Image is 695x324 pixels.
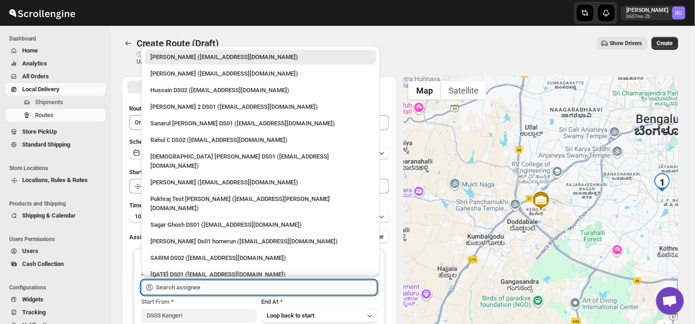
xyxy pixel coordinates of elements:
[9,236,106,243] span: Users Permissions
[22,247,38,254] span: Users
[22,212,76,219] span: Shipping & Calendar
[122,37,135,50] button: Routes
[141,216,380,232] li: Sagar Ghosh DS01 (loneyoj483@downlor.com)
[141,81,380,98] li: Hussain DS02 (jarav60351@abatido.com)
[6,174,106,187] button: Locations, Rules & Rates
[627,6,669,14] p: [PERSON_NAME]
[610,40,642,47] span: Show Drivers
[6,70,106,83] button: All Orders
[150,69,371,78] div: [PERSON_NAME] ([EMAIL_ADDRESS][DOMAIN_NAME])
[137,38,219,49] span: Create Route (Draft)
[127,81,258,94] button: All Route Options
[627,14,669,19] p: b607ea-2b
[441,81,486,100] button: Show satellite imagery
[141,190,380,216] li: Pukhraj Test Grewal (lesogip197@pariag.com)
[141,173,380,190] li: Vikas Rathod (lolegiy458@nalwan.com)
[6,57,106,70] button: Analytics
[150,253,371,263] div: SARIM DS02 ([EMAIL_ADDRESS][DOMAIN_NAME])
[672,6,685,19] span: Rahul Chopra
[6,44,106,57] button: Home
[150,135,371,145] div: Rahul C DS02 ([EMAIL_ADDRESS][DOMAIN_NAME])
[621,6,686,20] button: User menu
[22,141,70,148] span: Standard Shipping
[653,173,671,192] div: 1
[6,293,106,306] button: Widgets
[129,234,154,241] span: Assign to
[22,47,38,54] span: Home
[22,296,43,303] span: Widgets
[9,165,106,172] span: Store Locations
[35,99,63,106] span: Shipments
[141,50,380,65] li: Rahul Chopra (pukhraj@home-run.co)
[137,51,282,65] p: ⓘ Shipments can also be added from Shipments menu Unrouted tab
[9,200,106,207] span: Products and Shipping
[22,260,64,267] span: Cash Collection
[267,312,315,319] span: Loop back to start
[156,280,377,295] input: Search assignee
[22,73,49,80] span: All Orders
[22,177,88,183] span: Locations, Rules & Rates
[22,60,47,67] span: Analytics
[129,138,166,145] span: Scheduled for
[6,96,106,109] button: Shipments
[150,178,371,187] div: [PERSON_NAME] ([EMAIL_ADDRESS][DOMAIN_NAME])
[22,128,57,135] span: Store PickUp
[150,152,371,171] div: [DEMOGRAPHIC_DATA] [PERSON_NAME] DS01 ([EMAIL_ADDRESS][DOMAIN_NAME])
[141,232,380,249] li: Sourav Ds01 homerun (bamij29633@eluxeer.com)
[141,114,380,131] li: Sanarul Haque DS01 (fefifag638@adosnan.com)
[150,220,371,230] div: Sagar Ghosh DS01 ([EMAIL_ADDRESS][DOMAIN_NAME])
[408,81,441,100] button: Show street map
[657,40,673,47] span: Create
[141,249,380,265] li: SARIM DS02 (xititor414@owlny.com)
[7,1,77,24] img: ScrollEngine
[652,37,678,50] button: Create
[150,86,371,95] div: Hussain DS02 ([EMAIL_ADDRESS][DOMAIN_NAME])
[135,213,162,220] span: 10 minutes
[6,258,106,271] button: Cash Collection
[6,209,106,222] button: Shipping & Calendar
[150,102,371,112] div: [PERSON_NAME] 2 DS01 ([EMAIL_ADDRESS][DOMAIN_NAME])
[150,270,371,279] div: [DATE] DS01 ([EMAIL_ADDRESS][DOMAIN_NAME])
[150,194,371,213] div: Pukhraj Test [PERSON_NAME] ([EMAIL_ADDRESS][PERSON_NAME][DOMAIN_NAME])
[141,65,380,81] li: Mujakkir Benguli (voweh79617@daypey.com)
[262,297,377,306] div: End At
[129,105,162,112] span: Route Name
[9,284,106,291] span: Configurations
[6,109,106,122] button: Routes
[141,98,380,114] li: Ali Husain 2 DS01 (petec71113@advitize.com)
[22,86,60,93] span: Local Delivery
[141,265,380,282] li: Raja DS01 (gasecig398@owlny.com)
[676,10,682,16] text: RC
[129,115,389,130] input: Eg: Bengaluru Route
[22,309,46,316] span: Tracking
[129,210,389,223] button: 10 minutes
[150,237,371,246] div: [PERSON_NAME] Ds01 homerun ([EMAIL_ADDRESS][DOMAIN_NAME])
[150,53,371,62] div: [PERSON_NAME] ([EMAIL_ADDRESS][DOMAIN_NAME])
[150,119,371,128] div: Sanarul [PERSON_NAME] DS01 ([EMAIL_ADDRESS][DOMAIN_NAME])
[6,306,106,319] button: Tracking
[129,169,202,176] span: Start Location (Warehouse)
[129,202,167,209] span: Time Per Stop
[262,308,377,323] button: Loop back to start
[141,298,169,305] span: Start From
[129,147,389,159] button: [DATE]|[DATE]
[141,147,380,173] li: Islam Laskar DS01 (vixib74172@ikowat.com)
[35,112,54,118] span: Routes
[141,131,380,147] li: Rahul C DS02 (rahul.chopra@home-run.co)
[6,245,106,258] button: Users
[656,287,684,315] a: Open chat
[597,37,648,50] button: Show Drivers
[9,35,106,42] span: Dashboard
